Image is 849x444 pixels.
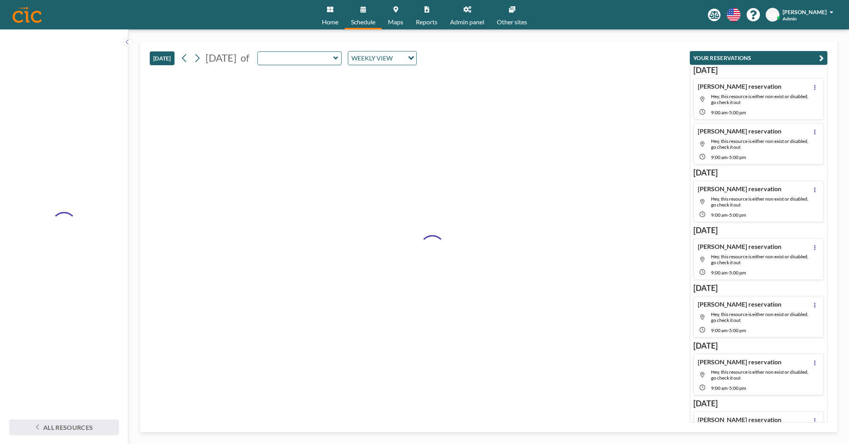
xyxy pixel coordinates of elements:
[711,369,809,381] span: Hey, this resource is either non exist or disabled, go check it out
[698,82,781,90] h4: [PERSON_NAME] reservation
[348,51,416,65] div: Search for option
[729,385,746,391] span: 5:00 PM
[13,7,42,23] img: organization-logo
[728,110,729,115] span: -
[241,52,249,64] span: of
[693,225,824,235] h3: [DATE]
[711,254,809,265] span: Hey, this resource is either non exist or disabled, go check it out
[729,327,746,333] span: 5:00 PM
[711,212,728,218] span: 9:00 AM
[769,11,776,18] span: GY
[698,127,781,135] h4: [PERSON_NAME] reservation
[322,19,338,25] span: Home
[729,110,746,115] span: 5:00 PM
[416,19,437,25] span: Reports
[395,53,403,63] input: Search for option
[693,398,824,408] h3: [DATE]
[693,283,824,293] h3: [DATE]
[698,300,781,308] h4: [PERSON_NAME] reservation
[698,416,781,424] h4: [PERSON_NAME] reservation
[711,93,809,105] span: Hey, this resource is either non exist or disabled, go check it out
[711,110,728,115] span: 9:00 AM
[698,358,781,366] h4: [PERSON_NAME] reservation
[783,16,797,22] span: Admin
[711,270,728,276] span: 9:00 AM
[728,327,729,333] span: -
[728,212,729,218] span: -
[711,311,809,323] span: Hey, this resource is either non exist or disabled, go check it out
[693,341,824,351] h3: [DATE]
[711,196,809,208] span: Hey, this resource is either non exist or disabled, go check it out
[698,185,781,193] h4: [PERSON_NAME] reservation
[693,65,824,75] h3: [DATE]
[690,51,827,65] button: YOUR RESERVATIONS
[698,243,781,250] h4: [PERSON_NAME] reservation
[728,154,729,160] span: -
[450,19,484,25] span: Admin panel
[711,327,728,333] span: 9:00 AM
[388,19,403,25] span: Maps
[728,385,729,391] span: -
[728,270,729,276] span: -
[351,19,375,25] span: Schedule
[729,270,746,276] span: 5:00 PM
[497,19,527,25] span: Other sites
[711,138,809,150] span: Hey, this resource is either non exist or disabled, go check it out
[783,9,827,15] span: [PERSON_NAME]
[150,51,175,65] button: [DATE]
[206,52,237,64] span: [DATE]
[729,212,746,218] span: 5:00 PM
[350,53,394,63] span: WEEKLY VIEW
[9,420,119,435] button: All resources
[711,385,728,391] span: 9:00 AM
[711,154,728,160] span: 9:00 AM
[729,154,746,160] span: 5:00 PM
[693,168,824,177] h3: [DATE]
